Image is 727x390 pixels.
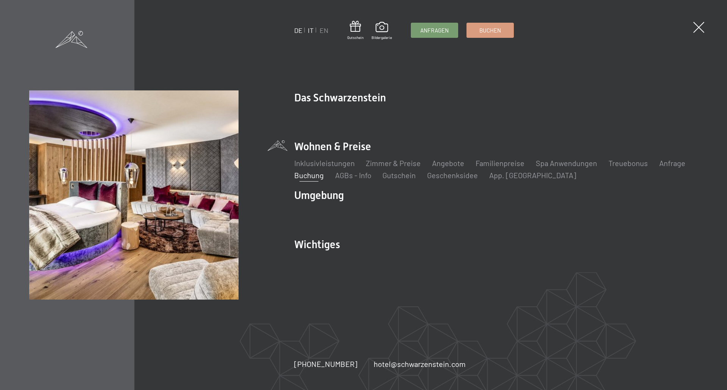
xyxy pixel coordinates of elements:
a: Treuebonus [608,158,648,168]
span: Bildergalerie [371,35,392,40]
a: Buchen [467,23,513,37]
a: [PHONE_NUMBER] [294,359,357,369]
a: IT [308,26,314,34]
a: Anfrage [659,158,685,168]
a: AGBs - Info [335,171,371,180]
a: EN [319,26,328,34]
a: Zimmer & Preise [366,158,421,168]
span: Anfragen [420,26,449,34]
a: Buchung [294,171,323,180]
a: DE [294,26,302,34]
a: Bildergalerie [371,22,392,40]
a: Gutschein [347,21,363,40]
a: Familienpreise [476,158,524,168]
a: Anfragen [411,23,458,37]
a: Geschenksidee [427,171,478,180]
span: [PHONE_NUMBER] [294,359,357,368]
a: Gutschein [382,171,416,180]
a: Inklusivleistungen [294,158,354,168]
span: Buchen [479,26,501,34]
a: Angebote [432,158,464,168]
span: Gutschein [347,35,363,40]
a: App. [GEOGRAPHIC_DATA] [489,171,576,180]
a: hotel@schwarzenstein.com [374,359,466,369]
img: Buchung [29,90,239,300]
a: Spa Anwendungen [536,158,597,168]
